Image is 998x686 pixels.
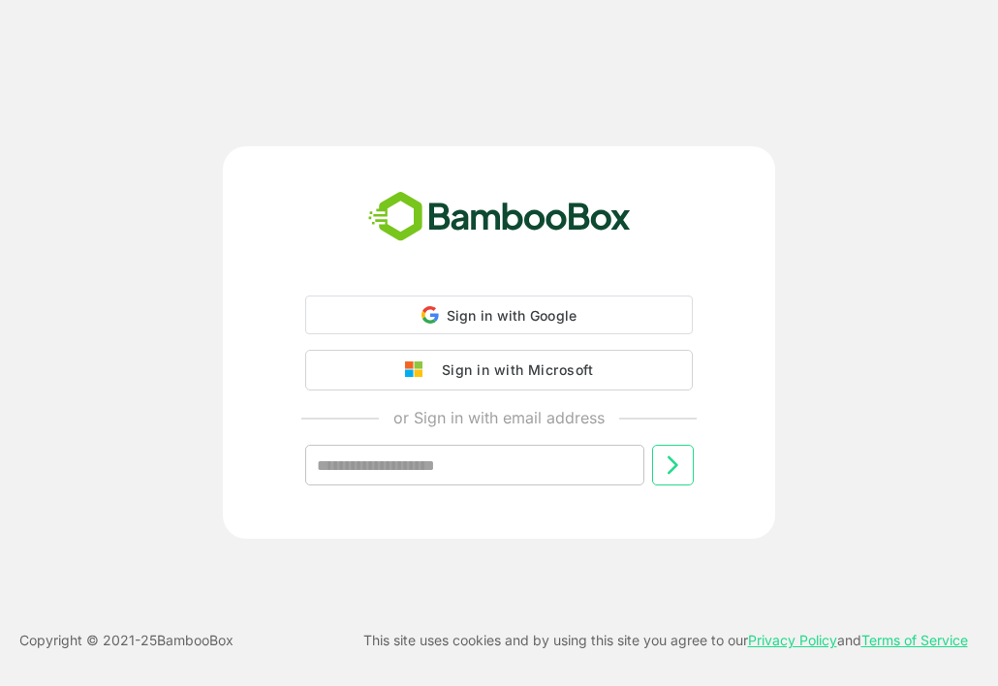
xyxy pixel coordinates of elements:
[861,632,968,648] a: Terms of Service
[358,185,641,249] img: bamboobox
[432,358,593,383] div: Sign in with Microsoft
[363,629,968,652] p: This site uses cookies and by using this site you agree to our and
[305,350,693,390] button: Sign in with Microsoft
[405,361,432,379] img: google
[447,307,577,324] span: Sign in with Google
[393,406,605,429] p: or Sign in with email address
[19,629,234,652] p: Copyright © 2021- 25 BambooBox
[748,632,837,648] a: Privacy Policy
[305,296,693,334] div: Sign in with Google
